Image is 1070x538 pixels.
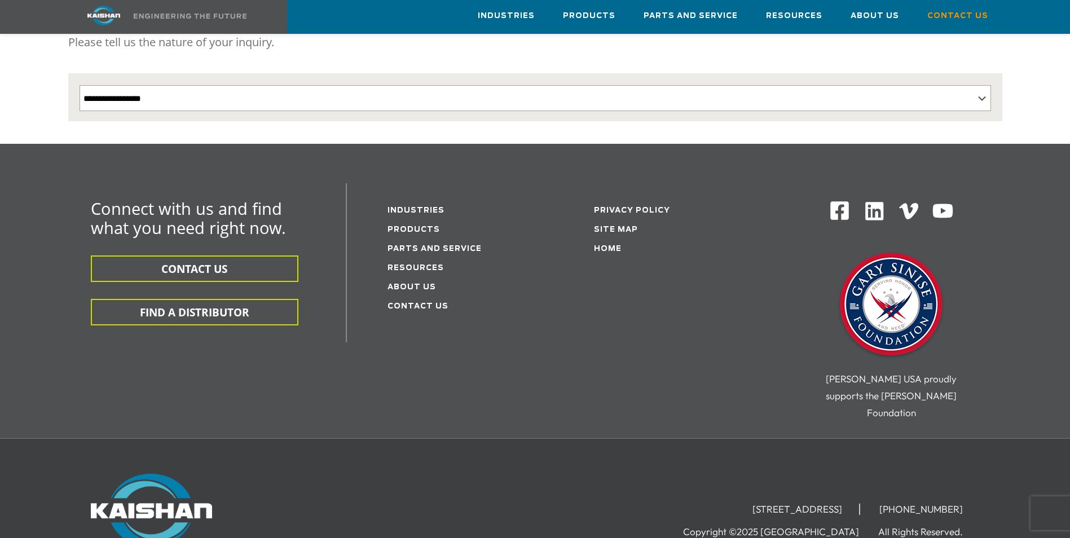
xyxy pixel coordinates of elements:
[594,245,622,253] a: Home
[91,255,298,282] button: CONTACT US
[927,1,988,31] a: Contact Us
[644,10,738,23] span: Parts and Service
[388,284,436,291] a: About Us
[61,6,146,25] img: kaishan logo
[478,1,535,31] a: Industries
[594,207,670,214] a: Privacy Policy
[835,249,948,362] img: Gary Sinise Foundation
[851,10,899,23] span: About Us
[862,504,980,515] li: [PHONE_NUMBER]
[683,526,876,537] li: Copyright ©2025 [GEOGRAPHIC_DATA]
[927,10,988,23] span: Contact Us
[388,245,482,253] a: Parts and service
[563,1,615,31] a: Products
[766,1,822,31] a: Resources
[878,526,980,537] li: All Rights Reserved.
[388,264,444,272] a: Resources
[388,207,444,214] a: Industries
[388,226,440,233] a: Products
[478,10,535,23] span: Industries
[766,10,822,23] span: Resources
[644,1,738,31] a: Parts and Service
[134,14,246,19] img: Engineering the future
[826,373,957,418] span: [PERSON_NAME] USA proudly supports the [PERSON_NAME] Foundation
[91,299,298,325] button: FIND A DISTRIBUTOR
[388,303,448,310] a: Contact Us
[736,504,860,515] li: [STREET_ADDRESS]
[932,200,954,222] img: Youtube
[851,1,899,31] a: About Us
[829,200,850,221] img: Facebook
[68,31,1002,54] p: Please tell us the nature of your inquiry.
[864,200,886,222] img: Linkedin
[91,197,286,239] span: Connect with us and find what you need right now.
[899,203,918,219] img: Vimeo
[594,226,638,233] a: Site Map
[563,10,615,23] span: Products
